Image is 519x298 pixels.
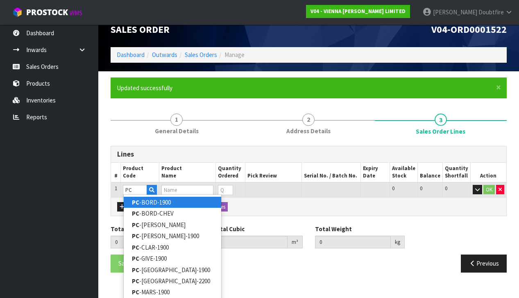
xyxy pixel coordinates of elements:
span: Manage [224,51,245,59]
img: cube-alt.png [12,7,23,17]
a: PC-MARS-1900 [124,287,221,298]
input: Name [161,185,213,195]
strong: PC [132,198,139,206]
span: 1 [115,185,117,192]
span: General Details [155,127,199,135]
div: kg [391,236,405,249]
span: [PERSON_NAME] [433,8,477,16]
span: 0 [420,185,422,192]
strong: PC [132,277,139,285]
a: PC-[PERSON_NAME]-1900 [124,230,221,241]
span: Sales Order Lines [416,127,465,136]
label: Total Units [111,225,142,233]
th: Quantity Shortfall [442,163,470,182]
th: Expiry Date [361,163,390,182]
span: Save [118,259,131,267]
th: Product Name [159,163,215,182]
input: Qty Ordered [218,185,233,195]
div: m³ [288,236,303,249]
span: 1 [170,114,183,126]
span: Sales Order Lines [111,140,507,279]
a: PC-[GEOGRAPHIC_DATA]-1900 [124,264,221,275]
input: Total Units [111,236,181,248]
button: OK [483,185,495,195]
th: Balance [417,163,442,182]
a: PC-[PERSON_NAME] [124,219,221,230]
strong: PC [132,243,139,251]
a: Sales Orders [185,51,217,59]
a: PC-GIVE-1900 [124,253,221,264]
th: Available Stock [390,163,417,182]
button: Previous [461,255,507,272]
strong: PC [132,232,139,240]
h3: Lines [117,150,500,158]
span: Doubtfire [478,8,504,16]
a: PC-BORD-1900 [124,197,221,208]
label: Total Cubic [213,225,245,233]
span: V04-ORD0001522 [431,23,507,36]
span: 0 [392,185,394,192]
strong: PC [132,209,139,217]
input: Code [123,185,147,195]
a: PC-BORD-CHEV [124,208,221,219]
strong: V04 - VIENNA [PERSON_NAME] LIMITED [310,8,406,15]
strong: PC [132,288,139,296]
a: Dashboard [117,51,145,59]
span: ProStock [26,7,68,18]
a: PC-CLAR-1900 [124,242,221,253]
span: 2 [302,114,315,126]
span: Updated successfully [117,84,172,92]
th: Product Code [121,163,159,182]
strong: PC [132,221,139,229]
span: 0 [445,185,447,192]
th: Pick Review [245,163,302,182]
a: PC-[GEOGRAPHIC_DATA]-2200 [124,275,221,287]
a: Outwards [152,51,177,59]
th: Quantity Ordered [216,163,245,182]
button: Add Line [117,202,146,212]
button: Save [111,255,138,272]
input: Total Cubic [213,236,287,248]
strong: PC [132,266,139,274]
th: Serial No. / Batch No. [302,163,361,182]
th: # [111,163,121,182]
span: Address Details [286,127,331,135]
input: Total Weight [315,236,391,248]
th: Action [470,163,506,182]
span: × [496,82,501,93]
span: 3 [435,114,447,126]
strong: PC [132,255,139,262]
span: Sales Order [111,23,170,36]
label: Total Weight [315,225,352,233]
small: WMS [70,9,82,17]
